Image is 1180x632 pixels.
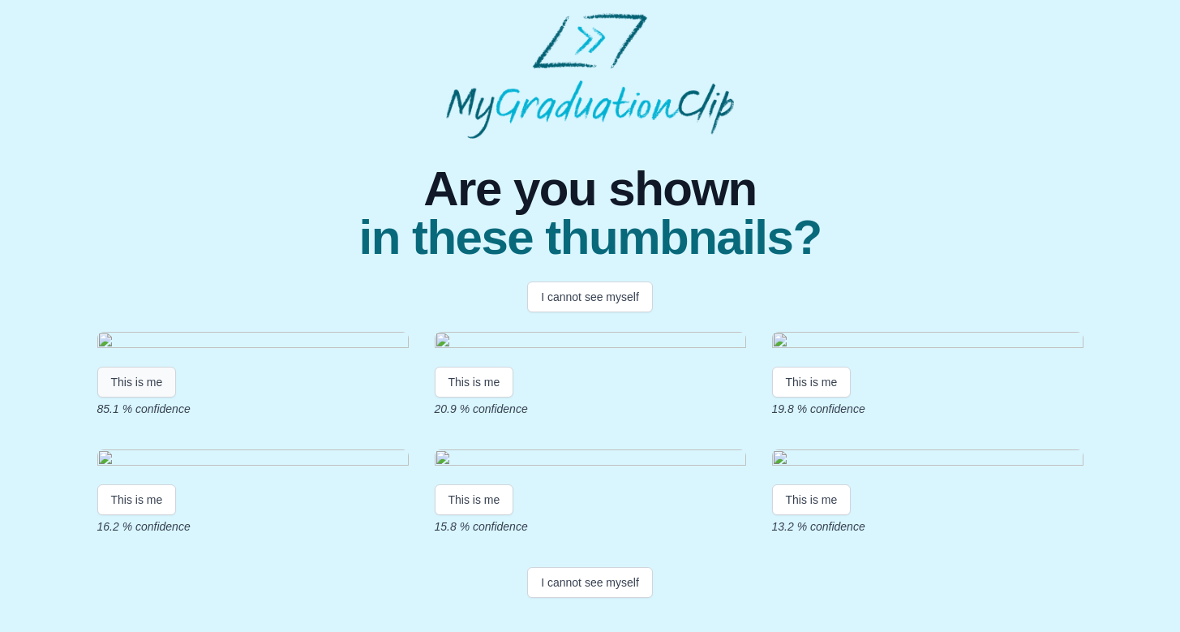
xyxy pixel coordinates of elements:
[527,282,653,312] button: I cannot see myself
[772,449,1083,471] img: 9bd2f1053e1b0446e9b5a10c4f5f1a5d8b8230b5.gif
[97,367,177,398] button: This is me
[358,213,821,262] span: in these thumbnails?
[435,401,746,417] p: 20.9 % confidence
[358,165,821,213] span: Are you shown
[772,401,1083,417] p: 19.8 % confidence
[527,567,653,598] button: I cannot see myself
[97,484,177,515] button: This is me
[772,367,852,398] button: This is me
[435,449,746,471] img: 442356a02a485472d4a5a3f3d58b710ebb83da5a.gif
[772,518,1083,535] p: 13.2 % confidence
[435,367,514,398] button: This is me
[446,13,735,139] img: MyGraduationClip
[772,332,1083,354] img: c906d8ef0ca3fac4345b867405ba671cde7a70f1.gif
[772,484,852,515] button: This is me
[97,518,409,535] p: 16.2 % confidence
[97,332,409,354] img: f77bea5e270f8fb6e4342a9dd939b2e1d223b41a.gif
[435,484,514,515] button: This is me
[435,332,746,354] img: 4b46d786a69a1ecbf8bf7bf68c9f88dfd3017b02.gif
[435,518,746,535] p: 15.8 % confidence
[97,449,409,471] img: 07e2efc31ea6d244165a1f6e1eb64793742beaac.gif
[97,401,409,417] p: 85.1 % confidence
